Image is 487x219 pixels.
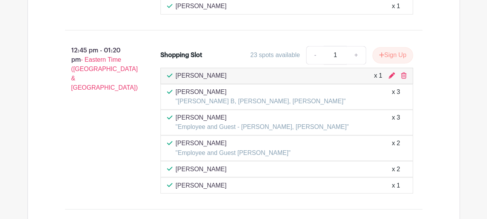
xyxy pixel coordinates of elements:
[392,87,400,106] div: x 3
[176,71,227,80] p: [PERSON_NAME]
[176,113,349,122] p: [PERSON_NAME]
[176,181,227,190] p: [PERSON_NAME]
[392,113,400,132] div: x 3
[392,164,400,174] div: x 2
[392,181,400,190] div: x 1
[53,43,148,96] p: 12:45 pm - 01:20 pm
[176,97,346,106] p: "[PERSON_NAME] B, [PERSON_NAME], [PERSON_NAME]"
[392,2,400,11] div: x 1
[392,139,400,157] div: x 2
[176,87,346,97] p: [PERSON_NAME]
[374,71,382,80] div: x 1
[71,56,138,91] span: - Eastern Time ([GEOGRAPHIC_DATA] & [GEOGRAPHIC_DATA])
[176,2,227,11] p: [PERSON_NAME]
[346,46,366,64] a: +
[176,122,349,132] p: "Employee and Guest - [PERSON_NAME], [PERSON_NAME]"
[176,164,227,174] p: [PERSON_NAME]
[306,46,324,64] a: -
[176,148,291,157] p: "Employee and Guest [PERSON_NAME]"
[176,139,291,148] p: [PERSON_NAME]
[160,50,202,60] div: Shopping Slot
[250,50,300,60] div: 23 spots available
[372,47,413,63] button: Sign Up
